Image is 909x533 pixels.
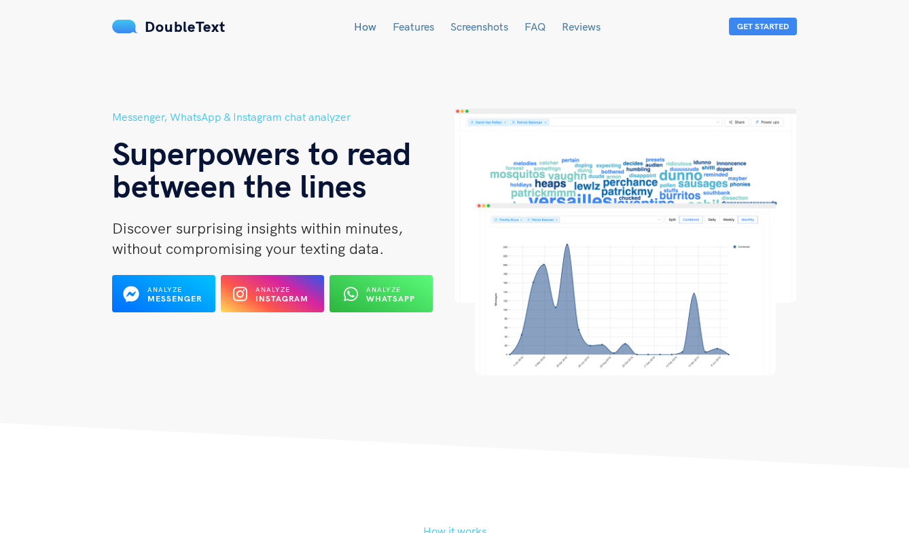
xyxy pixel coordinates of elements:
b: Instagram [255,293,308,304]
a: Analyze Messenger [112,293,215,305]
img: mS3x8y1f88AAAAABJRU5ErkJggg== [112,20,138,33]
button: Analyze WhatsApp [329,275,433,312]
button: Analyze Instagram [221,275,324,312]
button: Analyze Messenger [112,275,215,312]
span: Discover surprising insights within minutes, [112,219,403,238]
span: between the lines [112,165,367,206]
a: Features [393,20,434,33]
a: DoubleText [112,17,226,36]
a: Analyze WhatsApp [329,293,433,305]
a: Reviews [562,20,601,33]
span: Analyze [147,285,182,294]
a: Screenshots [450,20,508,33]
span: Analyze [255,285,290,294]
h5: Messenger, WhatsApp & Instagram chat analyzer [112,109,454,126]
a: How [354,20,376,33]
a: FAQ [524,20,546,33]
span: without compromising your texting data. [112,239,384,258]
span: DoubleText [145,17,226,36]
button: Get Started [729,18,797,35]
span: Analyze [366,285,401,294]
a: Analyze Instagram [221,293,324,305]
img: hero [454,109,797,375]
b: Messenger [147,293,202,304]
b: WhatsApp [366,293,415,304]
span: Superpowers to read [112,132,412,173]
